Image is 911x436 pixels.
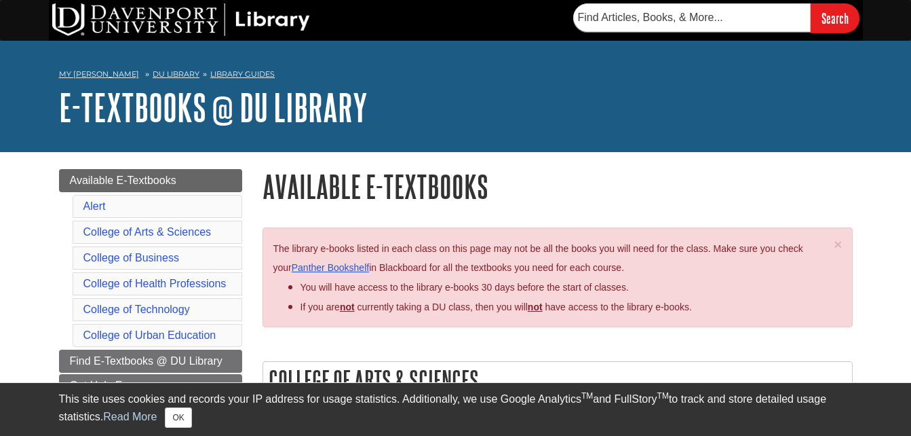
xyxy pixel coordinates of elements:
[581,391,593,401] sup: TM
[573,3,859,33] form: Searches DU Library's articles, books, and more
[657,391,669,401] sup: TM
[811,3,859,33] input: Search
[83,200,106,212] a: Alert
[59,65,853,87] nav: breadcrumb
[834,237,842,251] button: Close
[301,302,692,312] span: If you are currently taking a DU class, then you will have access to the library e-books.
[70,355,222,367] span: Find E-Textbooks @ DU Library
[83,226,212,238] a: College of Arts & Sciences
[292,262,369,273] a: Panther Bookshelf
[59,86,368,128] a: E-Textbooks @ DU Library
[70,175,176,186] span: Available E-Textbooks
[301,282,629,293] span: You will have access to the library e-books 30 days before the start of classes.
[263,362,852,398] h2: College of Arts & Sciences
[59,350,242,373] a: Find E-Textbooks @ DU Library
[83,304,190,315] a: College of Technology
[165,407,191,428] button: Close
[59,391,853,428] div: This site uses cookies and records your IP address for usage statistics. Additionally, we use Goo...
[263,169,853,204] h1: Available E-Textbooks
[70,380,159,407] span: Get Help From [PERSON_NAME]
[210,69,275,79] a: Library Guides
[834,236,842,252] span: ×
[273,243,803,274] span: The library e-books listed in each class on this page may not be all the books you will need for ...
[528,302,543,312] u: not
[59,169,242,192] a: Available E-Textbooks
[83,252,179,264] a: College of Business
[59,374,242,414] a: Get Help From [PERSON_NAME]
[573,3,811,32] input: Find Articles, Books, & More...
[52,3,310,36] img: DU Library
[83,329,216,341] a: College of Urban Education
[83,278,227,289] a: College of Health Professions
[103,411,157,422] a: Read More
[59,69,139,80] a: My [PERSON_NAME]
[340,302,355,312] strong: not
[153,69,199,79] a: DU Library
